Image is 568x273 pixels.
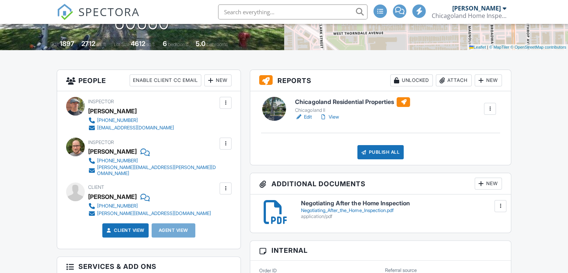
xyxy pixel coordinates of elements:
[105,227,145,234] a: Client View
[88,139,114,145] span: Inspector
[295,97,410,114] a: Chicagoland Residential Properties Chicagoland II
[163,40,167,47] div: 6
[88,117,174,124] a: [PHONE_NUMBER]
[130,74,201,86] div: Enable Client CC Email
[475,74,502,86] div: New
[97,117,138,123] div: [PHONE_NUMBER]
[390,74,433,86] div: Unlocked
[301,214,502,220] div: application/pdf
[57,70,240,91] h3: People
[301,200,502,207] h6: Negotiating After the Home Inspection
[88,184,104,190] span: Client
[50,42,59,47] span: Built
[295,113,312,121] a: Edit
[250,173,511,194] h3: Additional Documents
[97,158,138,164] div: [PHONE_NUMBER]
[301,208,502,214] div: Negotiating_After_the_Home_Inspection.pdf
[319,113,339,121] a: View
[97,211,211,217] div: [PERSON_NAME][EMAIL_ADDRESS][DOMAIN_NAME]
[88,99,114,104] span: Inspector
[88,105,137,117] div: [PERSON_NAME]
[88,210,211,217] a: [PERSON_NAME][EMAIL_ADDRESS][DOMAIN_NAME]
[97,203,138,209] div: [PHONE_NUMBER]
[146,42,156,47] span: sq.ft.
[475,178,502,190] div: New
[57,4,73,20] img: The Best Home Inspection Software - Spectora
[250,70,511,91] h3: Reports
[207,42,228,47] span: bathrooms
[510,45,566,49] a: © OpenStreetMap contributors
[301,200,502,219] a: Negotiating After the Home Inspection Negotiating_After_the_Home_Inspection.pdf application/pdf
[88,191,137,202] div: [PERSON_NAME]
[204,74,232,86] div: New
[432,12,506,19] div: Chicagoland Home Inspectors, Inc.
[218,4,367,19] input: Search everything...
[57,10,140,26] a: SPECTORA
[295,97,410,107] h6: Chicagoland Residential Properties
[60,40,74,47] div: 1897
[489,45,509,49] a: © MapTiler
[295,107,410,113] div: Chicagoland II
[88,124,174,132] a: [EMAIL_ADDRESS][DOMAIN_NAME]
[96,42,107,47] span: sq. ft.
[168,42,189,47] span: bedrooms
[250,241,511,260] h3: Internal
[487,45,488,49] span: |
[131,40,145,47] div: 4612
[436,74,472,86] div: Attach
[88,165,218,177] a: [PERSON_NAME][EMAIL_ADDRESS][PERSON_NAME][DOMAIN_NAME]
[78,4,140,19] span: SPECTORA
[196,40,205,47] div: 5.0
[114,42,130,47] span: Lot Size
[88,146,137,157] div: [PERSON_NAME]
[97,165,218,177] div: [PERSON_NAME][EMAIL_ADDRESS][PERSON_NAME][DOMAIN_NAME]
[469,45,486,49] a: Leaflet
[88,157,218,165] a: [PHONE_NUMBER]
[452,4,501,12] div: [PERSON_NAME]
[97,125,174,131] div: [EMAIL_ADDRESS][DOMAIN_NAME]
[357,145,404,159] div: Publish All
[88,202,211,210] a: [PHONE_NUMBER]
[81,40,95,47] div: 2712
